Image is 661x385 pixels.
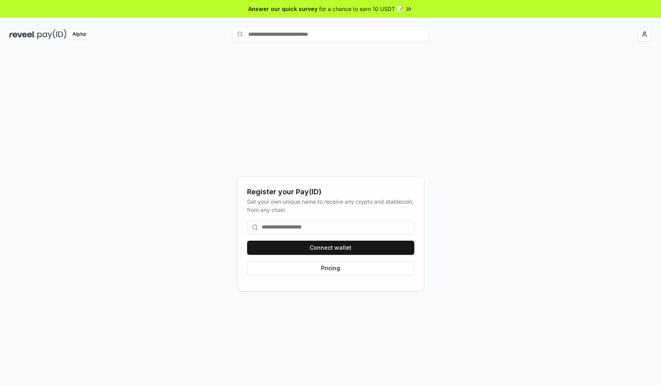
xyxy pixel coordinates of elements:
[247,197,414,214] div: Get your own unique name to receive any crypto and stablecoin, from any chain
[247,241,414,255] button: Connect wallet
[37,29,66,39] img: pay_id
[247,186,414,197] div: Register your Pay(ID)
[248,5,318,13] span: Answer our quick survey
[319,5,403,13] span: for a chance to earn 10 USDT 📝
[9,29,36,39] img: reveel_dark
[68,29,90,39] div: Alpha
[247,261,414,275] button: Pricing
